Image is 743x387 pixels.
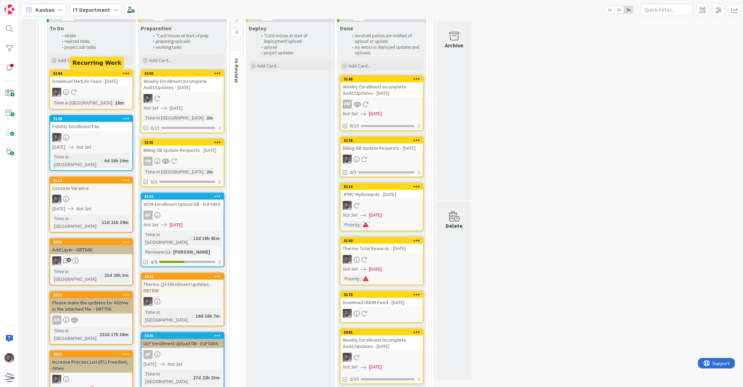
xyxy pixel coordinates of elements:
[144,248,170,256] div: Reviewer(s)
[343,275,360,282] div: Priority
[203,168,204,176] span: :
[50,116,132,122] div: 5148
[98,331,130,338] div: 222d 17h 36m
[50,195,132,204] div: FS
[72,59,121,66] h5: Recurring Work
[50,88,132,97] div: FS
[50,70,132,77] div: 5194
[50,133,132,142] div: FS
[141,193,224,200] div: 5115
[141,200,224,209] div: WCM Enrollment Upload DB - EUF0459
[170,105,183,112] span: [DATE]
[141,280,224,295] div: Thermo Q3 ENrollment Updates - DBT805
[50,316,132,325] div: DR
[49,25,64,32] span: To Do
[344,138,423,143] div: 5138
[257,33,331,45] li: *Card moves at start of deployment/upload
[144,94,153,103] img: FS
[76,206,91,212] i: Not Set
[233,59,240,83] span: In Review
[50,177,132,193] div: 5117Cossete Variance
[341,353,423,362] div: FS
[360,221,361,229] span: :
[340,183,424,231] a: 5119JPMC MyRewards - [DATE]FSNot Set[DATE]Priority:
[49,238,133,286] a: 5033Add Layer - DBT806FSTime in [GEOGRAPHIC_DATA]:23d 20h 3m
[53,116,132,121] div: 5148
[249,25,266,32] span: Deploy
[49,70,133,109] a: 5194Download MetLife Feed - [DATE]FSTime in [GEOGRAPHIC_DATA]:18m
[141,70,224,77] div: 5193
[49,177,133,233] a: 5117Cossete VarianceFS[DATE]Not SetTime in [GEOGRAPHIC_DATA]:11d 21h 24m
[341,76,423,98] div: 5140Weekly Enrollment Incomplete Audit/Updates - [DATE]
[170,248,171,256] span: :
[144,370,190,385] div: Time in [GEOGRAPHIC_DATA]
[149,39,223,44] li: preparing uploads
[341,329,423,351] div: 5065Weekly Enrollment Incomplete Audit/Updates - [DATE]
[144,222,158,228] i: Not Set
[369,363,382,371] span: [DATE]
[145,194,224,199] div: 5115
[341,201,423,210] div: FS
[58,33,132,39] li: intake
[52,144,65,151] span: [DATE]
[67,258,71,262] span: 1
[343,255,352,264] img: FS
[50,351,132,373] div: 4937Increase Process List (IPL) Freedom, Amex
[141,339,224,348] div: ULP Enrollment Upload DB - EUF0456
[341,155,423,164] div: FS
[149,57,171,63] span: Add Card...
[100,218,130,226] div: 11d 21h 24m
[141,193,224,209] div: 5115WCM Enrollment Upload DB - EUF0459
[144,361,156,368] span: [DATE]
[52,195,61,204] img: FS
[113,99,126,107] div: 18m
[141,139,224,155] div: 5191Billing DB Update Requests - [DATE]
[341,329,423,335] div: 5065
[344,292,423,297] div: 5170
[141,70,224,92] div: 5193Weekly Enrollment Incomplete Audit/Updates - [DATE]
[102,157,130,164] div: 6d 16h 19m
[58,39,132,44] li: realized tasks
[50,292,132,298] div: 3832
[614,6,624,13] span: 2x
[112,99,113,107] span: :
[340,237,424,285] a: 5160Thermo Total Rewards - [DATE]FSNot Set[DATE]Priority:
[340,291,424,323] a: 5170Download UNUM Feed - [DATE]FS
[170,221,183,229] span: [DATE]
[50,116,132,131] div: 5148Fidelity Enrollment File
[344,77,423,82] div: 5140
[141,139,224,187] a: 5191Billing DB Update Requests - [DATE]FMTime in [GEOGRAPHIC_DATA]:2m0/3
[341,137,423,144] div: 5138
[144,231,190,246] div: Time in [GEOGRAPHIC_DATA]
[53,178,132,183] div: 5117
[141,333,224,339] div: 5005
[193,312,194,320] span: :
[341,244,423,253] div: Thermo Total Rewards - [DATE]
[341,100,423,109] div: FM
[50,77,132,86] div: Download MetLife Feed - [DATE]
[445,41,464,49] div: Archive
[50,357,132,373] div: Increase Process List (IPL) Freedom, Amex
[141,273,224,295] div: 5032Thermo Q3 ENrollment Updates - DBT805
[50,298,132,314] div: Please make the updates for AbbVie in the attached file. - DBT706
[340,328,424,384] a: 5065Weekly Enrollment Incomplete Audit/Updates - [DATE]FSNot Set[DATE]0/15
[144,105,158,111] i: Not Set
[343,353,352,362] img: FS
[348,45,423,56] li: no errors in deployed updates and uploads
[369,265,382,273] span: [DATE]
[58,57,80,63] span: Add Card...
[168,361,183,367] i: Not Set
[624,6,633,13] span: 3x
[141,146,224,155] div: Billing DB Update Requests - [DATE]
[341,184,423,199] div: 5119JPMC MyRewards - [DATE]
[231,28,242,37] span: 0
[341,82,423,98] div: Weekly Enrollment Incomplete Audit/Updates - [DATE]
[15,1,32,9] span: Support
[144,168,203,176] div: Time in [GEOGRAPHIC_DATA]
[204,114,215,122] div: 2m
[141,193,224,267] a: 5115WCM Enrollment Upload DB - EUF0459APNot Set[DATE]Time in [GEOGRAPHIC_DATA]:12d 19h 43mReviewe...
[73,6,110,13] b: IT Department
[141,25,171,32] span: Preparation
[150,258,157,266] span: 4/9
[149,33,223,39] li: *Card moves at start of prep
